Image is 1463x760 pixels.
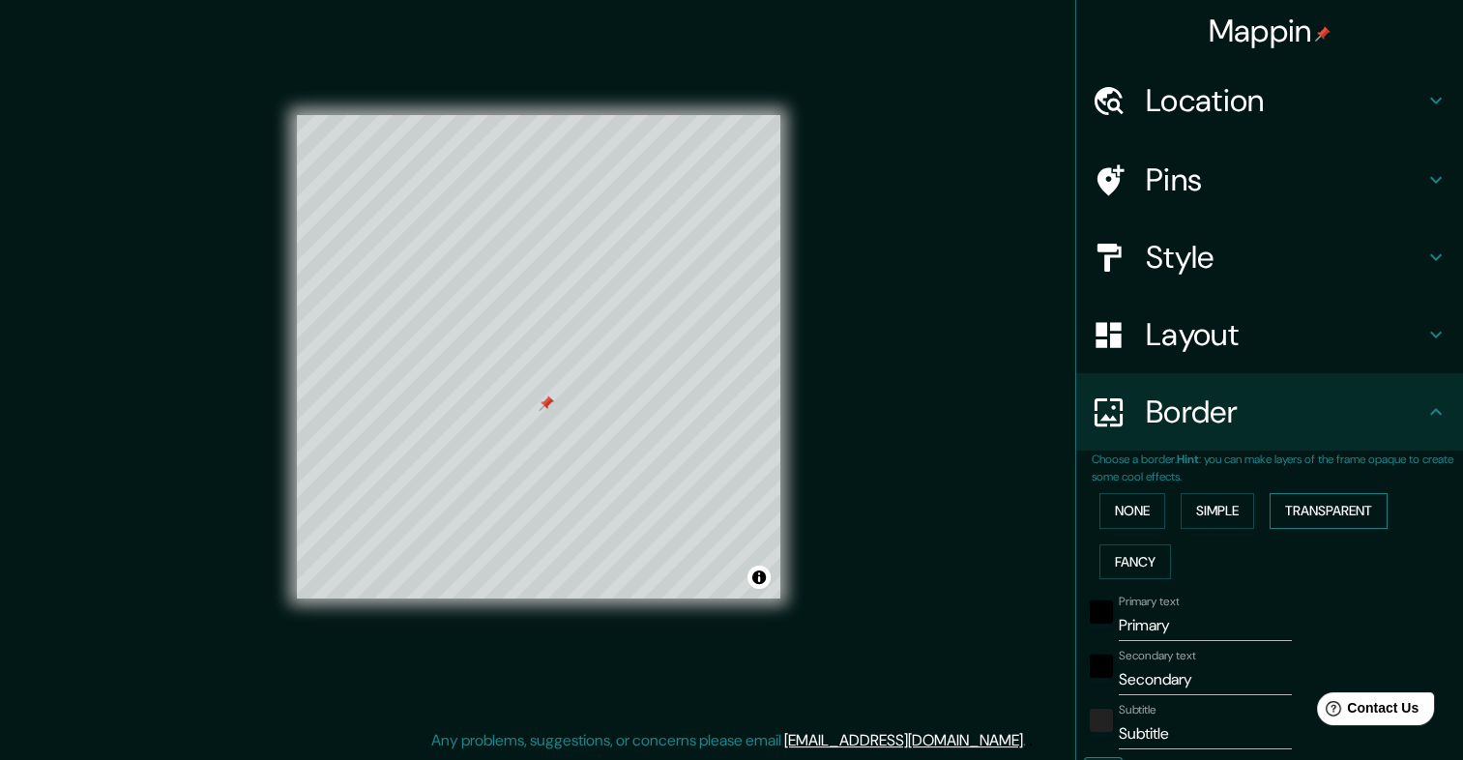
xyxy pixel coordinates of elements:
label: Secondary text [1119,648,1196,664]
h4: Mappin [1209,12,1331,50]
button: black [1090,655,1113,678]
img: pin-icon.png [1315,26,1331,42]
button: color-222222 [1090,709,1113,732]
label: Subtitle [1119,702,1156,718]
button: Simple [1181,493,1254,529]
div: Pins [1076,141,1463,219]
button: black [1090,600,1113,624]
h4: Location [1146,81,1424,120]
p: Any problems, suggestions, or concerns please email . [431,729,1026,752]
h4: Style [1146,238,1424,277]
b: Hint [1177,452,1199,467]
div: Border [1076,373,1463,451]
h4: Pins [1146,161,1424,199]
a: [EMAIL_ADDRESS][DOMAIN_NAME] [784,730,1023,750]
div: Location [1076,62,1463,139]
button: None [1099,493,1165,529]
div: . [1029,729,1033,752]
div: . [1026,729,1029,752]
div: Style [1076,219,1463,296]
p: Choose a border. : you can make layers of the frame opaque to create some cool effects. [1092,451,1463,485]
button: Fancy [1099,544,1171,580]
button: Transparent [1270,493,1388,529]
iframe: Help widget launcher [1291,685,1442,739]
h4: Layout [1146,315,1424,354]
h4: Border [1146,393,1424,431]
label: Primary text [1119,594,1179,610]
button: Toggle attribution [747,566,771,589]
div: Layout [1076,296,1463,373]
